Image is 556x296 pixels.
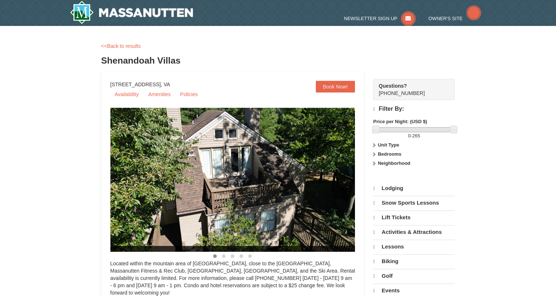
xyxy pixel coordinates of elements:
[373,254,455,268] a: Biking
[101,43,141,49] a: <<Back to results
[373,119,427,124] strong: Price per Night: (USD $)
[378,151,401,157] strong: Bedrooms
[176,89,202,100] a: Policies
[70,1,193,24] img: Massanutten Resort Logo
[373,225,455,239] a: Activities & Attractions
[373,269,455,283] a: Golf
[378,142,399,148] strong: Unit Type
[144,89,175,100] a: Amenities
[373,240,455,254] a: Lessons
[428,16,463,21] span: Owner's Site
[373,182,455,195] a: Lodging
[373,132,455,140] label: -
[378,160,411,166] strong: Neighborhood
[373,210,455,224] a: Lift Tickets
[70,1,193,24] a: Massanutten Resort
[379,83,407,89] strong: Questions?
[344,16,416,21] a: Newsletter Sign Up
[110,108,374,252] img: 19219019-2-e70bf45f.jpg
[101,53,455,68] h3: Shenandoah Villas
[316,81,355,92] a: Book Now!
[428,16,481,21] a: Owner's Site
[379,82,442,96] span: [PHONE_NUMBER]
[412,133,420,138] span: 265
[344,16,397,21] span: Newsletter Sign Up
[373,106,455,113] h4: Filter By:
[408,133,411,138] span: 0
[373,196,455,210] a: Snow Sports Lessons
[110,89,143,100] a: Availability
